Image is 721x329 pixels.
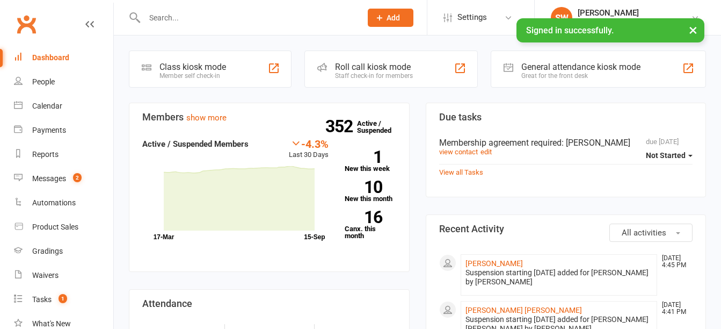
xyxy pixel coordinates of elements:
a: view contact [439,148,478,156]
div: Member self check-in [159,72,226,80]
button: All activities [609,224,693,242]
time: [DATE] 4:41 PM [657,302,692,316]
a: 1New this week [345,151,396,172]
a: Product Sales [14,215,113,239]
a: show more [186,113,227,123]
span: Add [387,13,400,22]
div: Messages [32,174,66,183]
a: Automations [14,191,113,215]
div: Dashboard [32,53,69,62]
div: Last 30 Days [289,138,329,161]
div: Product Sales [32,223,78,231]
div: What's New [32,319,71,328]
span: Not Started [646,151,686,160]
span: 2 [73,173,82,182]
div: SW [551,7,572,28]
a: [PERSON_NAME] [465,259,523,268]
input: Search... [141,10,354,25]
strong: Active / Suspended Members [142,139,249,149]
span: Signed in successfully. [526,25,614,35]
div: Great for the front desk [521,72,640,80]
a: Dashboard [14,46,113,70]
button: Add [368,9,413,27]
button: Not Started [646,146,693,165]
div: Class kiosk mode [159,62,226,72]
a: Clubworx [13,11,40,38]
a: 10New this month [345,181,396,202]
a: edit [480,148,492,156]
span: Settings [457,5,487,30]
span: 1 [59,294,67,303]
div: Calendar [32,102,62,110]
a: [PERSON_NAME] [PERSON_NAME] [465,306,582,314]
span: All activities [622,228,666,238]
h3: Recent Activity [439,224,693,234]
div: Suspension starting [DATE] added for [PERSON_NAME] by [PERSON_NAME] [465,268,653,287]
a: Gradings [14,239,113,263]
a: Waivers [14,263,113,288]
button: × [683,18,703,41]
a: 352Active / Suspended [357,112,404,142]
div: Payments [32,126,66,134]
a: Calendar [14,94,113,118]
strong: 1 [345,149,382,165]
div: Waivers [32,271,59,280]
a: 16Canx. this month [345,211,396,239]
a: Payments [14,118,113,142]
strong: 10 [345,179,382,195]
div: Reports [32,150,59,159]
strong: 352 [325,118,357,134]
h3: Members [142,112,396,123]
a: Messages 2 [14,167,113,191]
strong: 16 [345,209,382,225]
time: [DATE] 4:45 PM [657,255,692,269]
a: People [14,70,113,94]
div: Gradings [32,247,63,255]
div: Automations [32,198,76,207]
div: General attendance kiosk mode [521,62,640,72]
div: People [32,77,55,86]
h3: Attendance [142,298,396,309]
div: International Wing Chun Academy [578,18,691,27]
div: -4.3% [289,138,329,149]
div: Roll call kiosk mode [335,62,413,72]
div: [PERSON_NAME] [578,8,691,18]
span: : [PERSON_NAME] [562,138,630,148]
div: Tasks [32,295,52,304]
a: Reports [14,142,113,167]
div: Staff check-in for members [335,72,413,80]
a: Tasks 1 [14,288,113,312]
a: View all Tasks [439,168,483,176]
div: Membership agreement required [439,138,693,148]
h3: Due tasks [439,112,693,123]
